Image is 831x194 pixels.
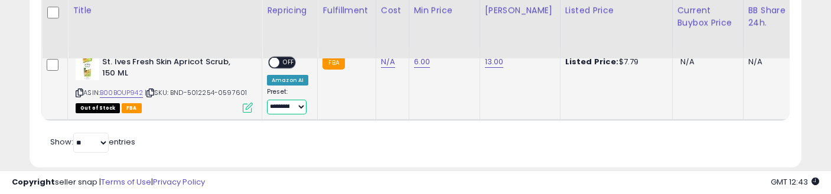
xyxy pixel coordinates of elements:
[680,56,695,67] span: N/A
[12,177,205,188] div: seller snap | |
[76,57,253,111] div: ASIN:
[677,4,738,29] div: Current Buybox Price
[381,4,404,17] div: Cost
[322,57,344,70] small: FBA
[50,136,135,147] span: Show: entries
[153,176,205,188] a: Privacy Policy
[145,88,247,97] span: | SKU: BND-5012254-0597601
[73,4,257,17] div: Title
[12,176,55,188] strong: Copyright
[414,56,431,68] a: 6.00
[381,56,395,68] a: N/A
[102,57,246,81] b: St. Ives Fresh Skin Apricot Scrub, 150 ML
[414,4,475,17] div: Min Price
[267,75,308,86] div: Amazon AI
[122,103,142,113] span: FBA
[565,4,667,17] div: Listed Price
[267,88,308,114] div: Preset:
[485,56,504,68] a: 13.00
[485,4,555,17] div: [PERSON_NAME]
[322,4,370,17] div: Fulfillment
[771,176,819,188] span: 2025-08-14 12:43 GMT
[748,57,787,67] div: N/A
[565,57,663,67] div: $7.79
[267,4,312,17] div: Repricing
[748,4,791,29] div: BB Share 24h.
[279,58,298,68] span: OFF
[100,88,143,98] a: B00BOUP942
[565,56,619,67] b: Listed Price:
[76,57,99,80] img: 41U+hVMfLBL._SL40_.jpg
[101,176,151,188] a: Terms of Use
[76,103,120,113] span: All listings that are currently out of stock and unavailable for purchase on Amazon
